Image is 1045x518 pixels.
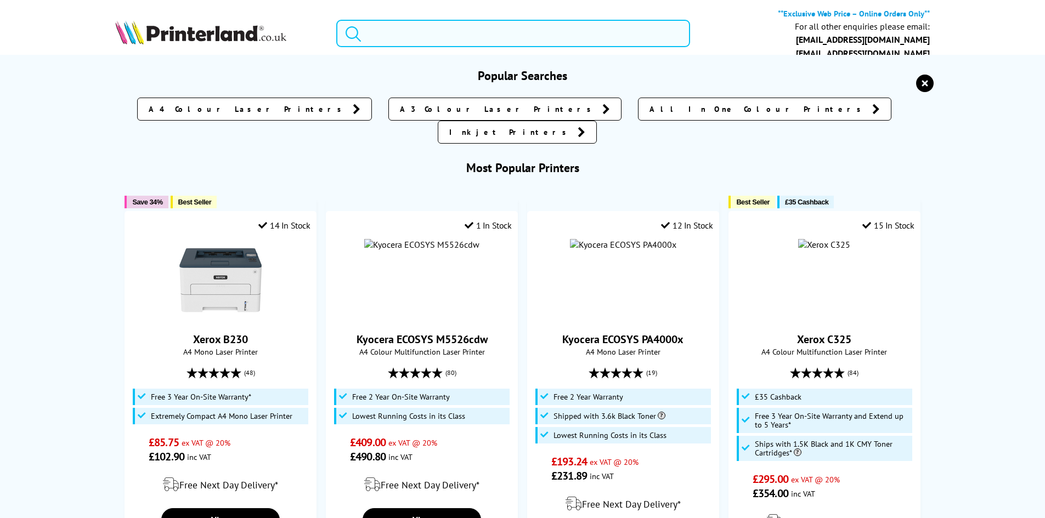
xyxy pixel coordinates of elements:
input: Search product or brand [336,20,690,47]
span: Ships with 1.5K Black and 1K CMY Toner Cartridges* [755,440,910,457]
div: modal_delivery [332,469,511,500]
span: A4 Colour Laser Printers [149,104,347,115]
span: A4 Colour Multifunction Laser Printer [735,346,914,357]
span: (80) [445,362,456,383]
span: £295.00 [753,472,788,486]
span: £490.80 [350,449,386,464]
span: Extremely Compact A4 Mono Laser Printer [151,412,292,420]
img: Xerox B230 [179,239,262,321]
img: Xerox C325 [798,239,850,250]
span: A3 Colour Laser Printers [400,104,597,115]
span: £35 Cashback [755,392,801,401]
span: (48) [244,362,255,383]
a: Inkjet Printers [438,121,597,144]
span: Free 3 Year On-Site Warranty and Extend up to 5 Years* [755,412,910,429]
span: £35 Cashback [785,198,828,206]
span: £193.24 [551,454,587,469]
span: Inkjet Printers [449,127,572,138]
a: Kyocera ECOSYS M5526cdw [357,332,488,346]
span: inc VAT [590,471,614,481]
h3: Most Popular Printers [115,160,930,175]
a: Kyocera ECOSYS PA4000x [562,332,684,346]
span: Lowest Running Costs in its Class [352,412,465,420]
span: (19) [646,362,657,383]
img: Kyocera ECOSYS M5526cdw [364,239,479,250]
span: Best Seller [178,198,212,206]
a: Xerox C325 [797,332,851,346]
span: (84) [848,362,858,383]
a: Printerland Logo [115,20,323,47]
a: [EMAIL_ADDRESS][DOMAIN_NAME] [796,48,930,59]
button: £35 Cashback [777,196,834,208]
a: A4 Colour Laser Printers [137,98,372,121]
span: A4 Mono Laser Printer [131,346,310,357]
span: Lowest Running Costs in its Class [553,431,666,440]
span: inc VAT [388,452,413,462]
span: Best Seller [736,198,770,206]
div: 1 In Stock [465,220,512,231]
span: ex VAT @ 20% [182,437,230,448]
span: £231.89 [551,469,587,483]
span: ex VAT @ 20% [590,457,639,467]
span: Shipped with 3.6k Black Toner [553,412,665,420]
a: Xerox B230 [179,312,262,323]
button: Save 34% [125,196,168,208]
span: £409.00 [350,435,386,449]
span: £354.00 [753,486,788,500]
div: For all other enquiries please email: [795,21,930,32]
b: **Exclusive Web Price – Online Orders Only** [778,8,930,19]
div: 12 In Stock [661,220,713,231]
span: Free 3 Year On-Site Warranty* [151,392,251,401]
span: Free 2 Year Warranty [553,392,623,401]
span: ex VAT @ 20% [791,474,840,485]
div: modal_delivery [131,469,310,500]
span: A4 Mono Laser Printer [533,346,713,357]
span: inc VAT [791,488,815,499]
a: All In One Colour Printers [638,98,891,121]
button: Best Seller [171,196,217,208]
span: ex VAT @ 20% [388,437,437,448]
h3: Popular Searches [115,68,930,83]
a: A3 Colour Laser Printers [388,98,622,121]
a: [EMAIL_ADDRESS][DOMAIN_NAME] [796,34,930,45]
span: £85.75 [149,435,179,449]
span: inc VAT [187,452,211,462]
span: All In One Colour Printers [649,104,867,115]
span: £102.90 [149,449,184,464]
span: Save 34% [132,198,162,206]
span: Free 2 Year On-Site Warranty [352,392,450,401]
img: Printerland Logo [115,20,286,44]
div: 15 In Stock [862,220,914,231]
a: Xerox B230 [193,332,248,346]
img: Kyocera ECOSYS PA4000x [570,239,676,250]
button: Best Seller [728,196,775,208]
div: 14 In Stock [258,220,310,231]
span: A4 Colour Multifunction Laser Printer [332,346,511,357]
